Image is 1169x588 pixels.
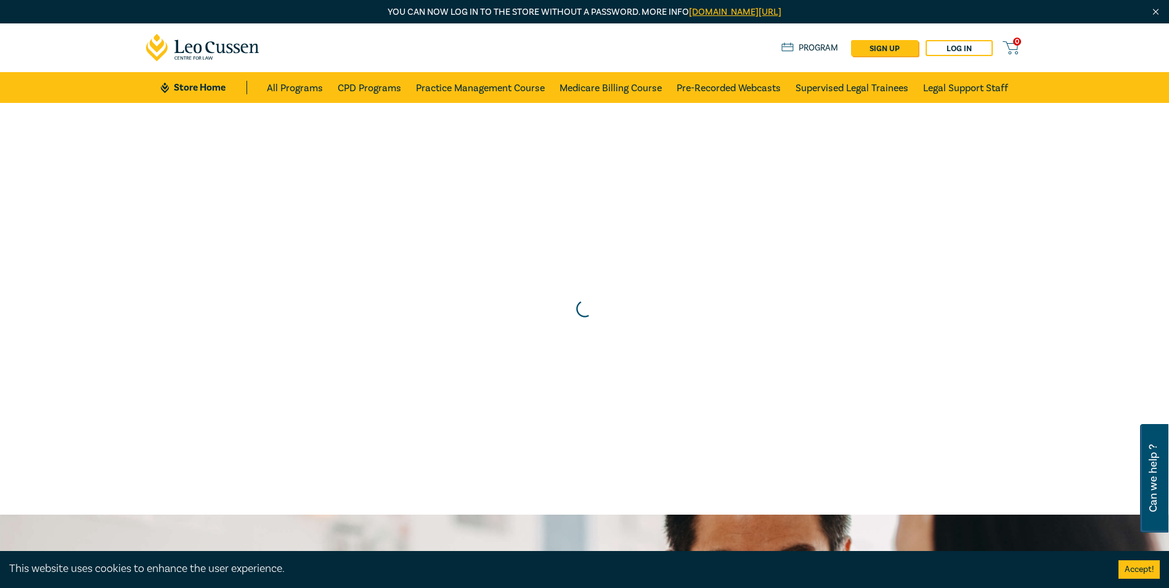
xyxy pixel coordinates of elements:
[1013,38,1021,46] span: 0
[689,6,781,18] a: [DOMAIN_NAME][URL]
[338,72,401,103] a: CPD Programs
[781,41,839,55] a: Program
[416,72,545,103] a: Practice Management Course
[851,40,918,56] a: sign up
[560,72,662,103] a: Medicare Billing Course
[9,561,1100,577] div: This website uses cookies to enhance the user experience.
[796,72,908,103] a: Supervised Legal Trainees
[677,72,781,103] a: Pre-Recorded Webcasts
[926,40,993,56] a: Log in
[1147,431,1159,525] span: Can we help ?
[267,72,323,103] a: All Programs
[146,6,1024,19] p: You can now log in to the store without a password. More info
[1118,560,1160,579] button: Accept cookies
[923,72,1008,103] a: Legal Support Staff
[161,81,246,94] a: Store Home
[1151,7,1161,17] img: Close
